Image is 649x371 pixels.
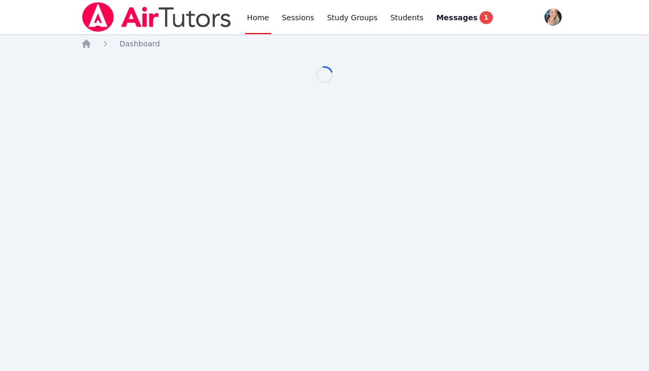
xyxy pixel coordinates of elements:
img: Air Tutors [81,2,232,32]
nav: Breadcrumb [81,38,568,49]
a: Dashboard [119,38,160,49]
span: 1 [480,11,492,24]
span: Messages [436,12,477,23]
span: Dashboard [119,39,160,48]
